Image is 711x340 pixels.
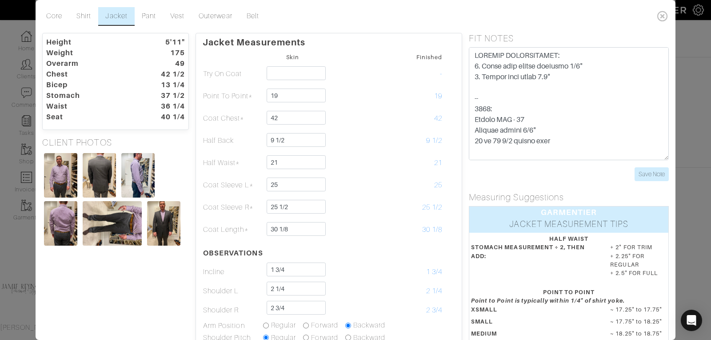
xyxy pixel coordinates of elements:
[203,33,455,48] p: Jacket Measurements
[353,320,385,331] label: Backward
[426,268,442,276] span: 1 3/4
[240,7,266,26] a: Belt
[203,300,263,320] td: Shoulder R
[434,92,442,100] span: 19
[203,152,263,174] td: Half Waist*
[163,7,192,26] a: Vest
[426,306,442,314] span: 2 3/4
[434,181,442,189] span: 25
[141,112,192,122] dt: 40 1/4
[203,262,263,281] td: Incline
[203,130,263,152] td: Half Back
[422,203,442,211] span: 25 1/2
[681,310,702,331] div: Open Intercom Messenger
[203,241,263,262] th: OBSERVATIONS
[141,58,192,69] dt: 49
[44,201,77,246] img: tsMLyQjgqKtvSHk2Gt9yYf4Q
[141,48,192,58] dt: 175
[434,159,442,167] span: 21
[469,47,669,160] textarea: LOREMIP DOLORSITAMET: 6. Conse adip elitse doeiusmo 1/6" 3. Tempor inci utlab 7.9" -- 3868: Etdol...
[42,137,189,148] h5: CLIENT PHOTOS
[203,196,263,219] td: Coat Sleeve R*
[464,317,603,329] dt: SMALL
[192,7,239,26] a: Outerwear
[434,114,442,122] span: 42
[39,7,69,26] a: Core
[416,54,442,61] small: Finished
[440,70,442,78] span: -
[40,90,141,101] dt: Stomach
[40,48,141,58] dt: Weight
[603,243,673,277] dd: + 2" FOR TRIM + 2.25" FOR REGULAR + 2.5" FOR FULL
[40,69,141,80] dt: Chest
[69,7,98,26] a: Shirt
[40,37,141,48] dt: Height
[203,63,263,85] td: Try On Coat
[203,219,263,241] td: Coat Length*
[83,153,116,198] img: Z1XPofGkJ78AqVzfXmniyUGD
[286,54,299,61] small: Skin
[426,287,442,295] span: 2 1/4
[40,112,141,122] dt: Seat
[203,320,263,332] td: Arm Position
[141,69,192,80] dt: 42 1/2
[603,329,673,338] dd: ~ 18.25" to 18.75"
[311,320,338,331] label: Forward
[135,7,163,26] a: Pant
[141,80,192,90] dt: 13 1/4
[603,317,673,326] dd: ~ 17.75" to 18.25"
[635,167,669,181] input: Save Note
[464,305,603,317] dt: XSMALL
[471,297,625,304] em: Point to Point is typically within 1/4" of shirt yoke.
[603,305,673,314] dd: ~ 17.25" to 17.75"
[469,218,668,233] div: JACKET MEASUREMENT TIPS
[426,137,442,145] span: 9 1/2
[471,235,667,243] div: HALF WAIST
[203,85,263,107] td: Point To Point*
[471,288,667,296] div: POINT TO POINT
[40,58,141,69] dt: Overarm
[141,101,192,112] dt: 36 1/4
[44,153,77,198] img: TU8SJckYBVQphaAfr3Xz474B
[83,201,142,246] img: VgT8hd5bLE49ZHU9s4XkvHuD
[203,107,263,130] td: Coat Chest*
[464,243,603,281] dt: STOMACH MEASUREMENT ÷ 2, THEN ADD:
[141,37,192,48] dt: 5'11"
[469,206,668,218] div: GARMENTIER
[121,153,155,198] img: aUNuB1NmbNYpX3uMXzaAFV85
[147,201,180,246] img: xtqtwUR4aBcaWzTmWFz8L6fW
[469,33,669,44] h5: FIT NOTES
[469,192,669,202] h5: Measuring Suggestions
[40,101,141,112] dt: Waist
[203,281,263,300] td: Shoulder L
[271,320,296,331] label: Regular
[203,174,263,196] td: Coat Sleeve L*
[98,7,134,26] a: Jacket
[422,226,442,234] span: 30 1/8
[141,90,192,101] dt: 37 1/2
[40,80,141,90] dt: Bicep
